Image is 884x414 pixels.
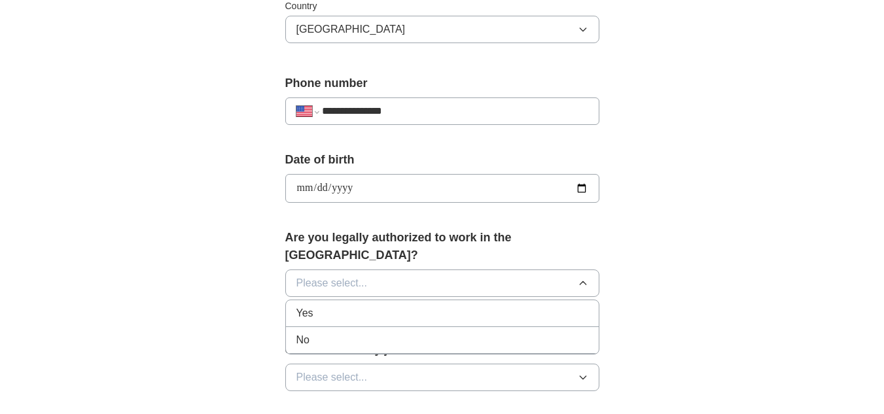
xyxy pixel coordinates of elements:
button: Please select... [285,364,599,391]
span: Please select... [296,275,368,291]
span: Please select... [296,370,368,385]
button: Please select... [285,269,599,297]
span: [GEOGRAPHIC_DATA] [296,22,406,37]
label: Are you legally authorized to work in the [GEOGRAPHIC_DATA]? [285,229,599,264]
button: [GEOGRAPHIC_DATA] [285,16,599,43]
label: Date of birth [285,151,599,169]
span: No [296,332,309,348]
label: Phone number [285,75,599,92]
span: Yes [296,305,313,321]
